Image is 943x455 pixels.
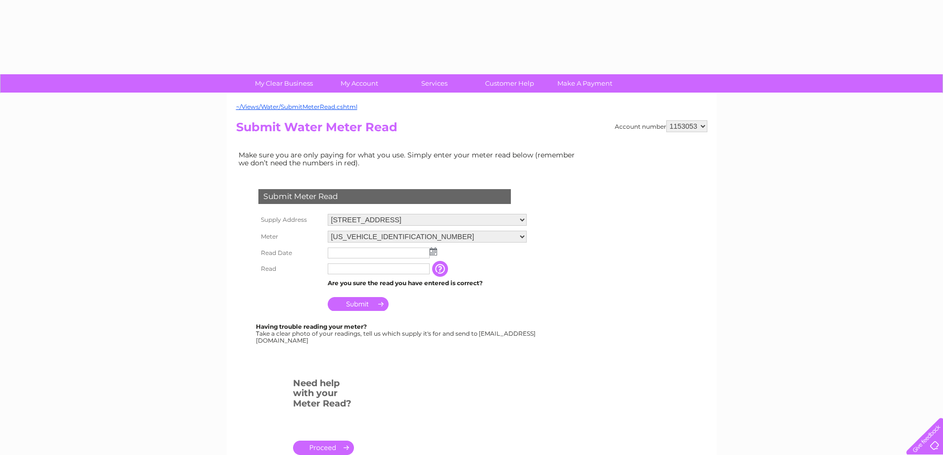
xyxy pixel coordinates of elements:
h2: Submit Water Meter Read [236,120,707,139]
b: Having trouble reading your meter? [256,323,367,330]
a: . [293,441,354,455]
div: Take a clear photo of your readings, tell us which supply it's for and send to [EMAIL_ADDRESS][DO... [256,323,537,344]
img: ... [430,248,437,255]
th: Supply Address [256,211,325,228]
a: Customer Help [469,74,550,93]
td: Are you sure the read you have entered is correct? [325,277,529,290]
th: Read [256,261,325,277]
a: Make A Payment [544,74,626,93]
input: Submit [328,297,389,311]
th: Read Date [256,245,325,261]
th: Meter [256,228,325,245]
a: My Clear Business [243,74,325,93]
div: Account number [615,120,707,132]
td: Make sure you are only paying for what you use. Simply enter your meter read below (remember we d... [236,149,583,169]
input: Information [432,261,450,277]
a: My Account [318,74,400,93]
div: Submit Meter Read [258,189,511,204]
a: ~/Views/Water/SubmitMeterRead.cshtml [236,103,357,110]
a: Services [394,74,475,93]
h3: Need help with your Meter Read? [293,376,354,414]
